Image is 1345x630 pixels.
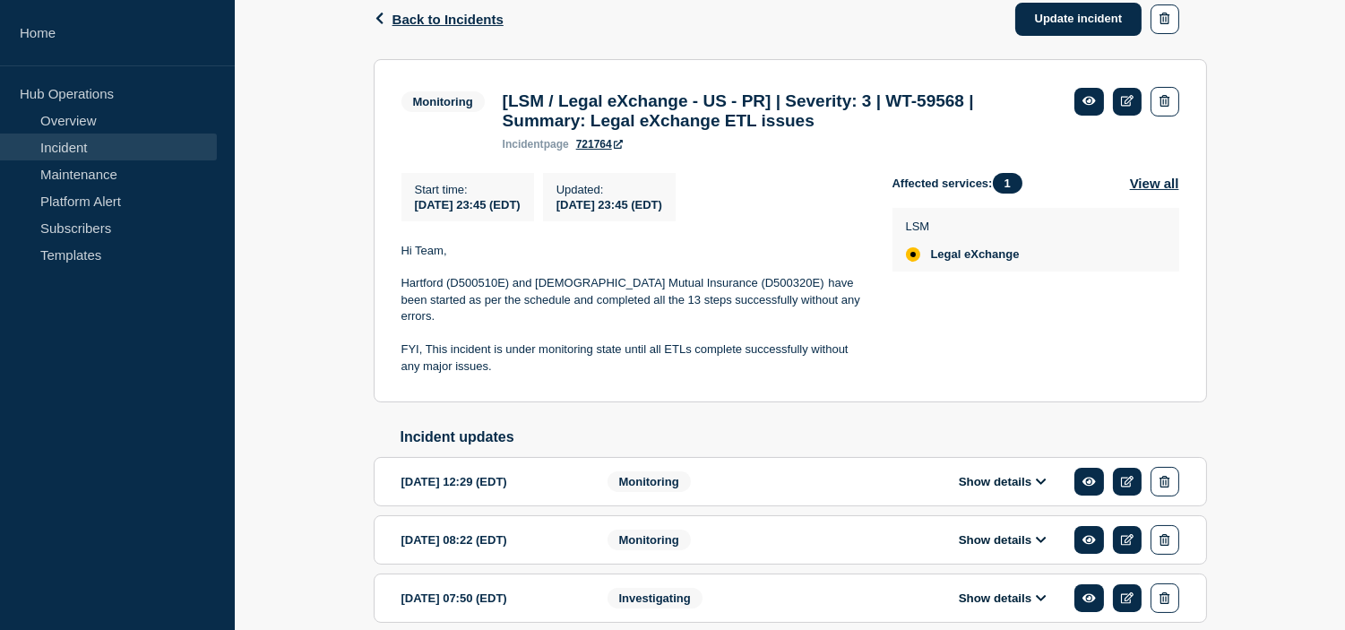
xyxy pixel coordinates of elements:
[503,91,1056,131] h3: [LSM / Legal eXchange - US - PR] | Severity: 3 | WT-59568 | Summary: Legal eXchange ETL issues
[1130,173,1179,194] button: View all
[401,525,581,555] div: [DATE] 08:22 (EDT)
[401,91,485,112] span: Monitoring
[503,138,569,151] p: page
[906,220,1020,233] p: LSM
[892,173,1031,194] span: Affected services:
[415,198,521,211] span: [DATE] 23:45 (EDT)
[906,247,920,262] div: affected
[1015,3,1142,36] a: Update incident
[931,247,1020,262] span: Legal eXchange
[392,12,504,27] span: Back to Incidents
[953,591,1052,606] button: Show details
[608,588,703,608] span: Investigating
[401,243,864,259] p: Hi Team,
[401,341,864,375] p: FYI, This incident is under monitoring state until all ETLs complete successfully without any maj...
[401,467,581,496] div: [DATE] 12:29 (EDT)
[415,183,521,196] p: Start time :
[993,173,1022,194] span: 1
[608,530,691,550] span: Monitoring
[503,138,544,151] span: incident
[576,138,623,151] a: 721764
[556,183,662,196] p: Updated :
[374,12,504,27] button: Back to Incidents
[401,275,864,324] p: Hartford (D500510E) and [DEMOGRAPHIC_DATA] Mutual Insurance (D500320E) have been started as per t...
[953,474,1052,489] button: Show details
[608,471,691,492] span: Monitoring
[953,532,1052,548] button: Show details
[556,196,662,211] div: [DATE] 23:45 (EDT)
[401,429,1207,445] h2: Incident updates
[401,583,581,613] div: [DATE] 07:50 (EDT)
